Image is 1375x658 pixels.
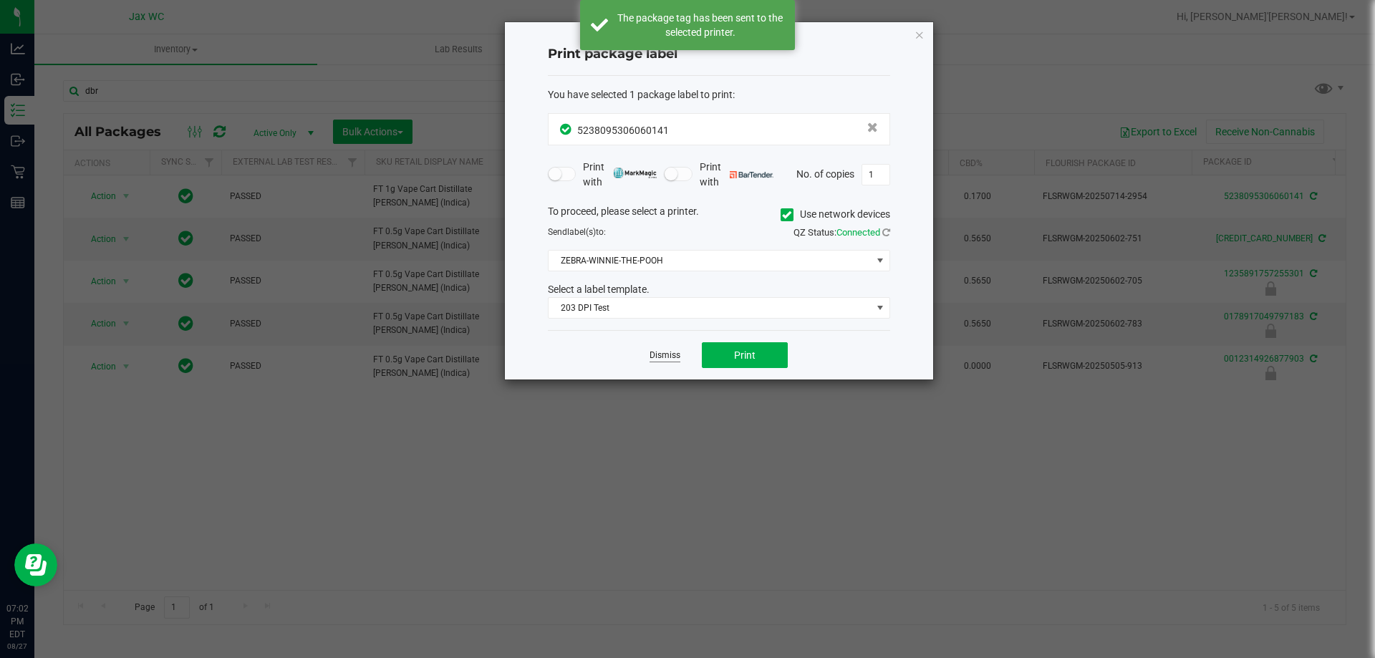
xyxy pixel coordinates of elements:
[836,227,880,238] span: Connected
[793,227,890,238] span: QZ Status:
[700,160,773,190] span: Print with
[549,251,872,271] span: ZEBRA-WINNIE-THE-POOH
[560,122,574,137] span: In Sync
[548,45,890,64] h4: Print package label
[537,282,901,297] div: Select a label template.
[537,204,901,226] div: To proceed, please select a printer.
[730,171,773,178] img: bartender.png
[567,227,596,237] span: label(s)
[548,89,733,100] span: You have selected 1 package label to print
[14,543,57,586] iframe: Resource center
[796,168,854,179] span: No. of copies
[616,11,784,39] div: The package tag has been sent to the selected printer.
[781,207,890,222] label: Use network devices
[577,125,669,136] span: 5238095306060141
[650,349,680,362] a: Dismiss
[549,298,872,318] span: 203 DPI Test
[548,227,606,237] span: Send to:
[702,342,788,368] button: Print
[583,160,657,190] span: Print with
[734,349,756,361] span: Print
[548,87,890,102] div: :
[613,168,657,178] img: mark_magic_cybra.png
